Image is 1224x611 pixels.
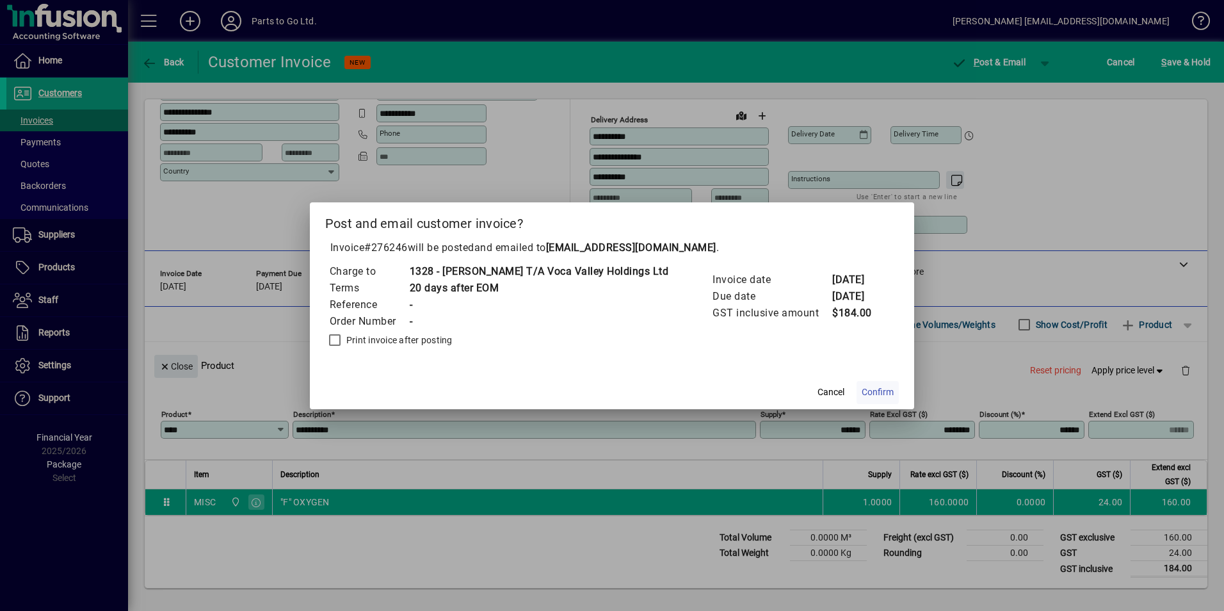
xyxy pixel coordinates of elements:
[325,240,899,256] p: Invoice will be posted .
[329,313,409,330] td: Order Number
[832,305,883,322] td: $184.00
[712,288,832,305] td: Due date
[409,297,669,313] td: -
[817,386,844,399] span: Cancel
[329,263,409,280] td: Charge to
[329,297,409,313] td: Reference
[409,263,669,280] td: 1328 - [PERSON_NAME] T/A Voca Valley Holdings Ltd
[310,202,915,240] h2: Post and email customer invoice?
[862,386,894,399] span: Confirm
[857,381,899,404] button: Confirm
[712,272,832,288] td: Invoice date
[409,280,669,297] td: 20 days after EOM
[546,241,716,254] b: [EMAIL_ADDRESS][DOMAIN_NAME]
[329,280,409,297] td: Terms
[832,288,883,305] td: [DATE]
[810,381,851,404] button: Cancel
[832,272,883,288] td: [DATE]
[409,313,669,330] td: -
[344,334,453,346] label: Print invoice after posting
[364,241,408,254] span: #276246
[712,305,832,322] td: GST inclusive amount
[474,241,716,254] span: and emailed to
